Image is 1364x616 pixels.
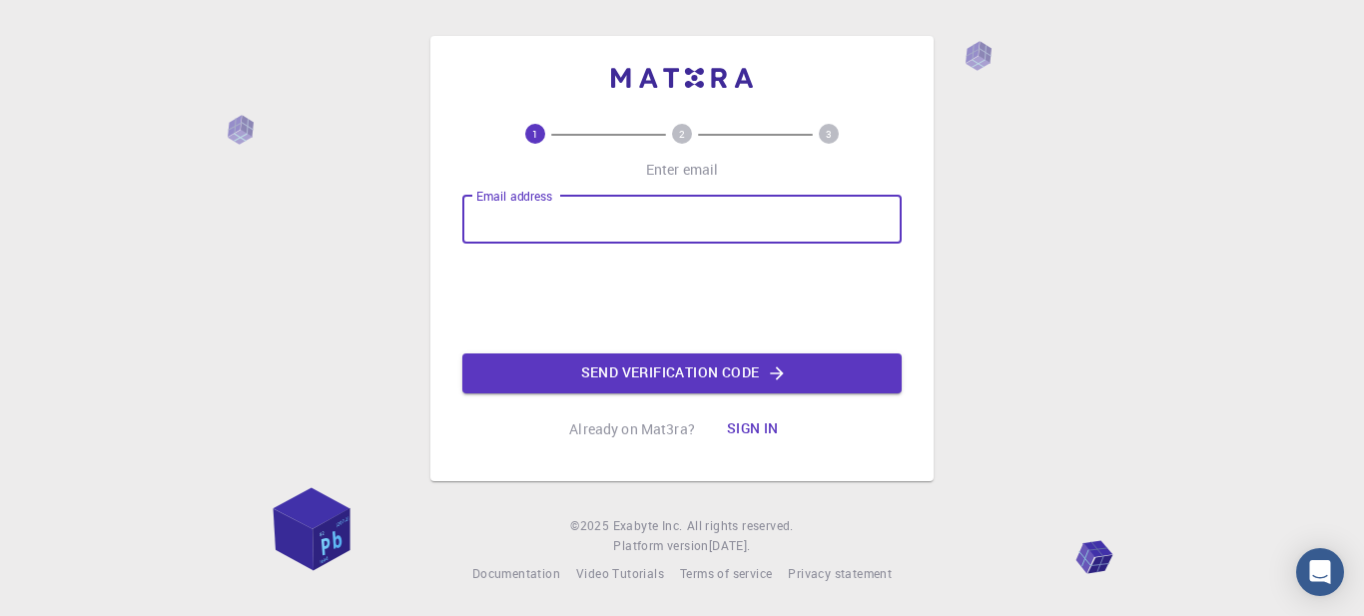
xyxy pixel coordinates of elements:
[788,565,892,581] span: Privacy statement
[788,564,892,584] a: Privacy statement
[576,565,664,581] span: Video Tutorials
[613,536,708,556] span: Platform version
[709,537,751,553] span: [DATE] .
[569,419,695,439] p: Already on Mat3ra?
[530,260,834,337] iframe: reCAPTCHA
[646,160,719,180] p: Enter email
[570,516,612,536] span: © 2025
[687,516,794,536] span: All rights reserved.
[680,565,772,581] span: Terms of service
[613,517,683,533] span: Exabyte Inc.
[613,516,683,536] a: Exabyte Inc.
[462,353,902,393] button: Send verification code
[532,127,538,141] text: 1
[711,409,795,449] button: Sign in
[472,565,560,581] span: Documentation
[709,536,751,556] a: [DATE].
[576,564,664,584] a: Video Tutorials
[826,127,832,141] text: 3
[679,127,685,141] text: 2
[472,564,560,584] a: Documentation
[680,564,772,584] a: Terms of service
[1296,548,1344,596] div: Open Intercom Messenger
[476,188,552,205] label: Email address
